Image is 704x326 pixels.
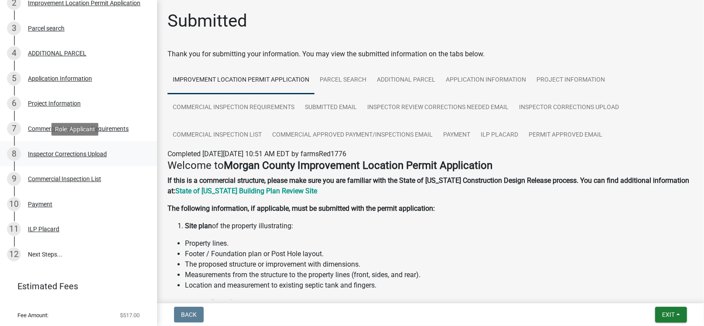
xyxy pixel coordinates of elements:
[185,270,694,280] li: Measurements from the structure to the property lines (front, sides, and rear).
[362,94,514,122] a: Inspector Review Corrections Needed Email
[224,159,492,172] strong: Morgan County Improvement Location Permit Application
[167,94,300,122] a: Commercial Inspection Requirements
[17,312,48,318] span: Fee Amount:
[167,176,689,195] strong: If this is a commercial structure, please make sure you are familiar with the State of [US_STATE]...
[28,151,107,157] div: Inspector Corrections Upload
[655,307,687,323] button: Exit
[167,204,435,213] strong: The following information, if applicable, must be submitted with the permit application:
[181,311,197,318] span: Back
[185,238,694,249] li: Property lines.
[167,10,247,31] h1: Submitted
[441,66,531,94] a: Application Information
[167,150,346,158] span: Completed [DATE][DATE] 10:51 AM EDT by farmsRed1776
[167,66,314,94] a: Improvement Location Permit Application
[28,126,129,132] div: Commercial Inspection Requirements
[7,72,21,86] div: 5
[185,221,694,231] li: of the property illustrating:
[174,307,204,323] button: Back
[28,25,65,31] div: Parcel search
[167,159,694,172] h4: Welcome to
[185,249,694,259] li: Footer / Foundation plan or Post Hole layout.
[28,226,59,232] div: ILP Placard
[120,312,140,318] span: $517.00
[523,121,608,149] a: Permit Approved Email
[7,197,21,211] div: 10
[28,50,86,56] div: ADDITIONAL PARCEL
[28,75,92,82] div: Application Information
[475,121,523,149] a: ILP Placard
[167,49,694,59] div: Thank you for submitting your information. You may view the submitted information on the tabs below.
[7,122,21,136] div: 7
[185,280,694,291] li: Location and measurement to existing septic tank and fingers.
[28,201,52,207] div: Payment
[28,100,81,106] div: Project Information
[51,123,99,135] div: Role: Applicant
[314,66,372,94] a: Parcel search
[185,222,212,230] strong: Site plan
[267,121,438,149] a: Commercial Approved Payment/Inspections Email
[7,147,21,161] div: 8
[531,66,610,94] a: Project Information
[28,176,101,182] div: Commercial Inspection List
[7,96,21,110] div: 6
[300,94,362,122] a: Submitted Email
[372,66,441,94] a: ADDITIONAL PARCEL
[514,94,624,122] a: Inspector Corrections Upload
[7,278,143,295] a: Estimated Fees
[175,187,317,195] a: State of [US_STATE] Building Plan Review Site
[7,222,21,236] div: 11
[662,311,675,318] span: Exit
[185,259,694,270] li: The proposed structure or improvement with dimensions.
[185,298,694,308] li: Detailed of the proposed structure. Include all levels, any basement, porch, and patio with a roo...
[210,299,239,307] strong: floor plan
[7,46,21,60] div: 4
[438,121,475,149] a: Payment
[167,121,267,149] a: Commercial Inspection List
[7,172,21,186] div: 9
[7,247,21,261] div: 12
[7,21,21,35] div: 3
